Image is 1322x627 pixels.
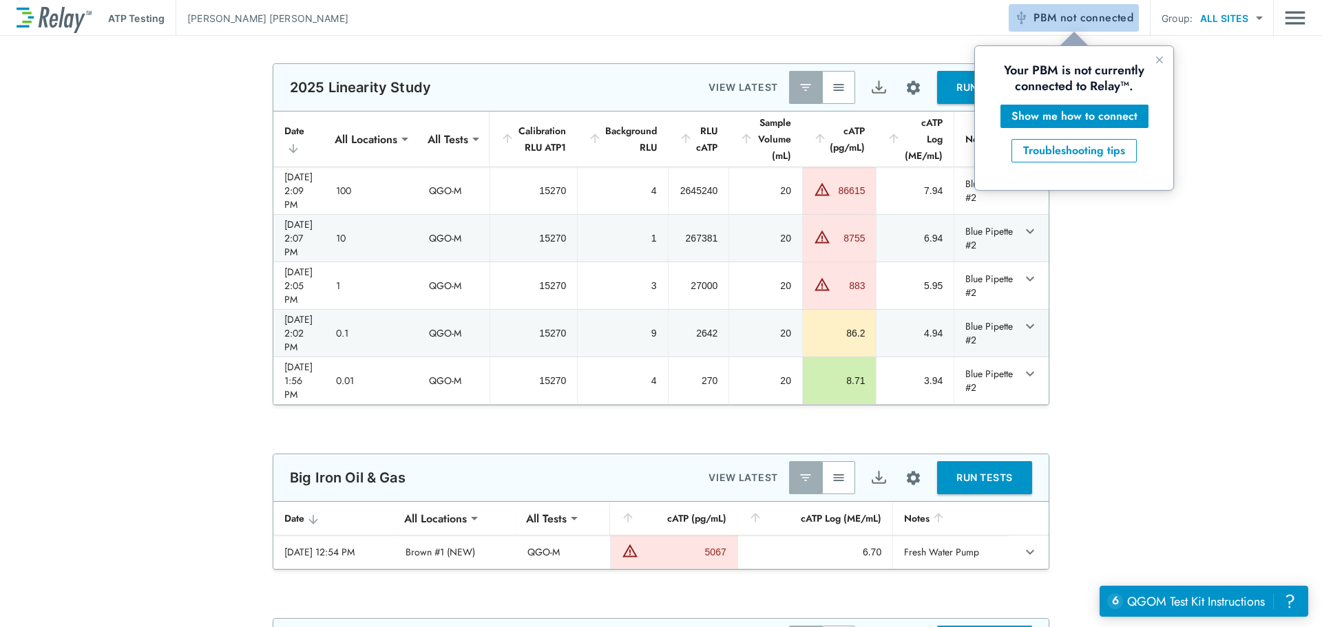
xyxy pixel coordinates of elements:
div: cATP Log (ME/mL) [748,510,881,527]
div: 8755 [834,231,865,245]
div: 20 [740,184,791,198]
div: cATP Log (ME/mL) [887,114,943,164]
button: Export [862,461,895,494]
td: Fresh Water Pump [892,535,1009,568]
div: 4 [589,374,656,387]
div: 3 [589,279,656,293]
iframe: Resource center [1100,586,1308,617]
div: Calibration RLU ATP1 [501,123,566,156]
div: 270 [680,374,718,387]
img: Export Icon [870,79,888,96]
div: 4 [589,184,656,198]
div: 1 [589,231,656,245]
div: Notes [904,510,998,527]
div: 15270 [501,374,566,387]
div: Background RLU [588,123,656,156]
div: 9 [589,326,656,340]
div: Notes [965,131,1007,147]
div: 3.94 [888,374,943,387]
td: 100 [325,167,418,214]
td: Blue Pipette #2 [954,357,1018,404]
img: Warning [814,181,830,198]
div: [DATE] 1:56 PM [284,360,314,401]
button: expand row [1018,267,1042,290]
td: QGO-M [418,262,490,309]
div: [DATE] 2:05 PM [284,265,314,306]
td: Blue Pipette #2 [954,167,1018,214]
td: 10 [325,215,418,262]
div: 267381 [680,231,718,245]
td: QGO-M [418,167,490,214]
button: expand row [1018,362,1042,385]
div: 86.2 [814,326,865,340]
img: Export Icon [870,469,888,487]
div: 15270 [501,279,566,293]
div: 5067 [642,545,726,559]
p: [PERSON_NAME] [PERSON_NAME] [187,11,348,25]
td: QGO-M [516,535,610,568]
img: View All [832,471,846,485]
div: 20 [740,374,791,387]
td: QGO-M [418,357,490,404]
p: Big Iron Oil & Gas [290,469,406,486]
div: 27000 [680,279,718,293]
img: Warning [622,542,638,559]
div: 6.70 [749,545,881,559]
div: 6.94 [888,231,943,245]
td: Blue Pipette #2 [954,310,1018,357]
div: [DATE] 2:02 PM [284,312,314,354]
span: not connected [1060,10,1133,25]
p: Group: [1162,11,1193,25]
button: Export [862,71,895,104]
div: [DATE] 2:07 PM [284,217,314,259]
button: expand row [1018,220,1042,243]
div: 2645240 [680,184,718,198]
img: Latest [799,471,812,485]
div: [DATE] 12:54 PM [284,545,384,559]
button: Site setup [895,70,932,106]
div: All Tests [516,504,576,532]
button: expand row [1018,315,1042,338]
div: 20 [740,279,791,293]
div: 86615 [834,184,865,198]
img: Settings Icon [905,469,922,487]
button: PBM not connected [1009,4,1139,32]
div: All Locations [325,125,407,153]
div: All Locations [395,504,476,532]
img: LuminUltra Relay [17,3,92,33]
p: VIEW LATEST [709,79,778,96]
td: QGO-M [418,215,490,262]
iframe: tooltip [975,46,1173,190]
div: cATP (pg/mL) [813,123,865,156]
div: All Tests [418,125,478,153]
button: RUN TESTS [937,71,1032,104]
img: Settings Icon [905,79,922,96]
td: 0.1 [325,310,418,357]
div: Sample Volume (mL) [739,114,791,164]
img: Latest [799,81,812,94]
img: Warning [814,276,830,293]
div: cATP (pg/mL) [621,510,726,527]
td: QGO-M [418,310,490,357]
div: 15270 [501,184,566,198]
div: 20 [740,231,791,245]
img: Drawer Icon [1285,5,1305,31]
div: 7.94 [888,184,943,198]
td: Blue Pipette #2 [954,215,1018,262]
div: RLU cATP [679,123,718,156]
div: 8.71 [814,374,865,387]
button: Site setup [895,460,932,496]
td: Brown #1 (NEW) [395,535,516,568]
td: 0.01 [325,357,418,404]
span: PBM [1034,8,1133,28]
table: sticky table [273,502,1049,569]
div: 20 [740,326,791,340]
td: Blue Pipette #2 [954,262,1018,309]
